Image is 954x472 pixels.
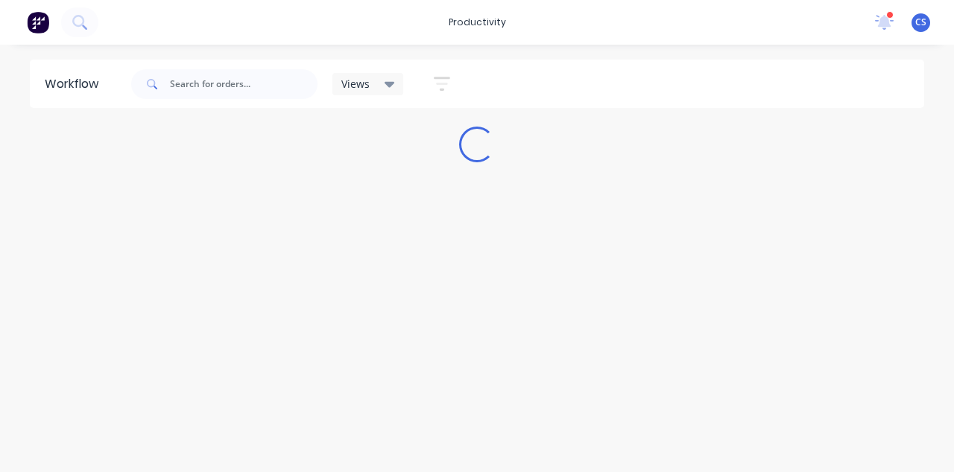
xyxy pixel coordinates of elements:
span: CS [915,16,926,29]
img: Factory [27,11,49,34]
div: Workflow [45,75,106,93]
input: Search for orders... [170,69,318,99]
span: Views [341,76,370,92]
div: productivity [441,11,514,34]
